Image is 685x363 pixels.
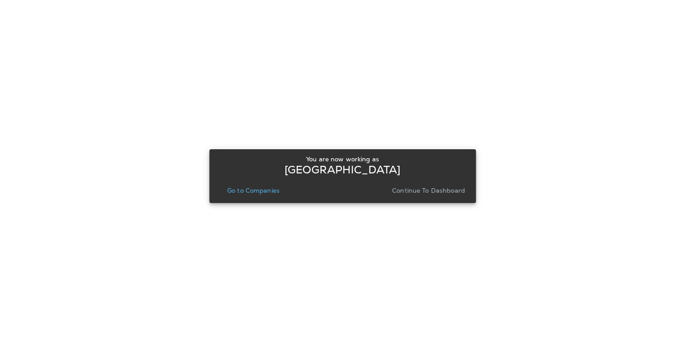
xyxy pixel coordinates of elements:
p: Continue to Dashboard [392,187,465,194]
p: You are now working as [306,156,379,163]
button: Continue to Dashboard [388,184,469,197]
p: [GEOGRAPHIC_DATA] [284,166,401,173]
button: Go to Companies [224,184,283,197]
p: Go to Companies [227,187,280,194]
